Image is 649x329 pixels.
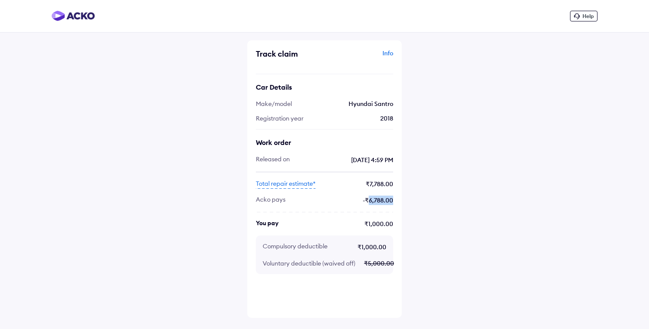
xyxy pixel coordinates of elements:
[52,11,95,21] img: horizontal-gradient.png
[380,115,393,122] span: 2018
[256,49,322,59] div: Track claim
[256,115,303,122] span: Registration year
[364,260,394,267] div: ₹5,000.00
[263,242,328,252] span: Compulsory deductible
[582,13,594,19] span: Help
[263,260,355,267] span: Voluntary deductible
[256,196,285,205] span: ACKO pays
[298,155,393,165] span: [DATE] 4:59 PM
[256,155,290,165] span: Released on
[327,49,393,65] div: Info
[256,179,315,189] span: Total repair estimate*
[322,260,355,267] span: (Waived off)
[256,219,279,229] span: You pay
[324,179,393,189] span: ₹7,788.00
[349,100,393,108] span: Hyundai Santro
[256,138,393,147] div: Work order
[287,219,393,229] span: ₹1,000.00
[256,100,292,108] span: Make/model
[294,196,393,205] span: - ₹6,788.00
[256,83,393,91] div: Car Details
[336,242,386,252] span: ₹1,000.00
